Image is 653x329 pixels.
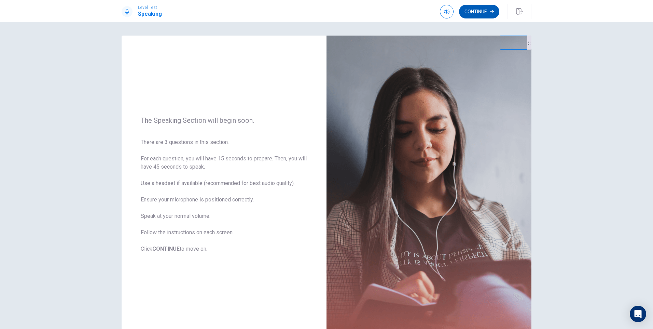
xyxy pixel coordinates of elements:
[630,306,646,322] div: Open Intercom Messenger
[141,116,307,124] span: The Speaking Section will begin soon.
[138,10,162,18] h1: Speaking
[141,138,307,253] span: There are 3 questions in this section. For each question, you will have 15 seconds to prepare. Th...
[459,5,499,18] button: Continue
[138,5,162,10] span: Level Test
[152,246,180,252] b: CONTINUE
